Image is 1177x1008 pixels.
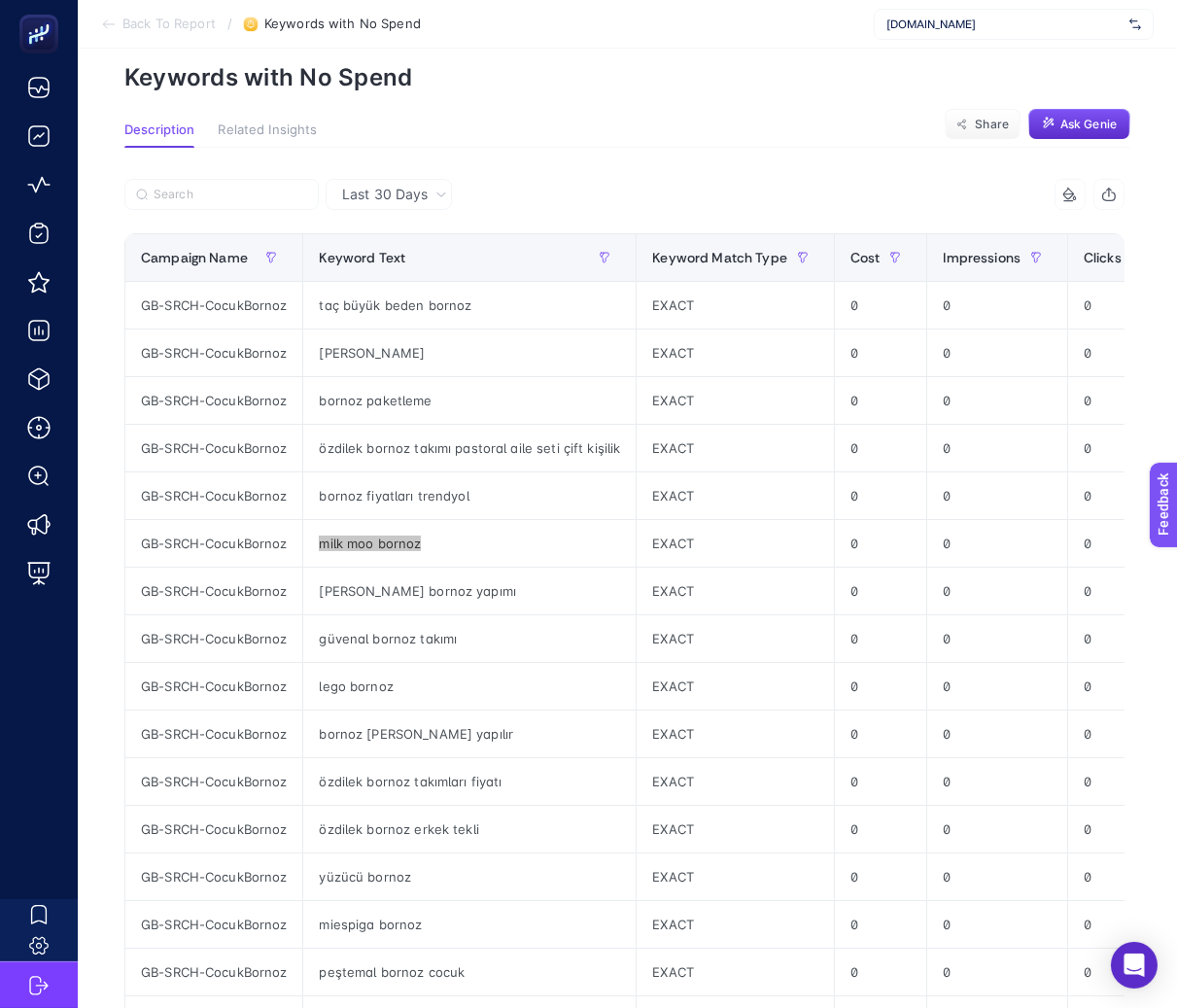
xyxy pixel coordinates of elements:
[125,711,302,757] div: GB-SRCH-CocukBornoz
[975,117,1009,132] span: Share
[943,250,1021,265] span: Impressions
[637,520,834,567] div: EXACT
[303,806,636,852] div: özdilek bornoz erkek tekli
[303,568,636,614] div: [PERSON_NAME] bornoz yapımı
[835,568,927,614] div: 0
[1129,15,1141,34] img: svg%3e
[264,17,421,32] span: Keywords with No Spend
[125,758,302,805] div: GB-SRCH-CocukBornoz
[1068,282,1168,329] div: 0
[1084,250,1122,265] span: Clicks
[303,472,636,519] div: bornoz fiyatları trendyol
[124,63,1130,91] p: Keywords with No Spend
[927,377,1067,424] div: 0
[125,568,302,614] div: GB-SRCH-CocukBornoz
[12,6,74,21] span: Feedback
[303,853,636,900] div: yüzücü bornoz
[1068,758,1168,805] div: 0
[319,250,405,265] span: Keyword Text
[927,520,1067,567] div: 0
[637,901,834,948] div: EXACT
[927,758,1067,805] div: 0
[1068,377,1168,424] div: 0
[637,377,834,424] div: EXACT
[927,806,1067,852] div: 0
[154,188,307,202] input: Search
[637,663,834,710] div: EXACT
[303,425,636,471] div: özdilek bornoz takımı pastoral aile seti çift kişilik
[1068,663,1168,710] div: 0
[945,109,1021,140] button: Share
[124,122,194,148] button: Description
[835,377,927,424] div: 0
[303,330,636,376] div: [PERSON_NAME]
[125,425,302,471] div: GB-SRCH-CocukBornoz
[303,615,636,662] div: güvenal bornoz takımı
[1068,901,1168,948] div: 0
[835,711,927,757] div: 0
[927,472,1067,519] div: 0
[125,663,302,710] div: GB-SRCH-CocukBornoz
[637,853,834,900] div: EXACT
[303,901,636,948] div: miespiga bornoz
[637,949,834,995] div: EXACT
[303,711,636,757] div: bornoz [PERSON_NAME] yapılır
[927,711,1067,757] div: 0
[652,250,787,265] span: Keyword Match Type
[835,758,927,805] div: 0
[1068,711,1168,757] div: 0
[1068,615,1168,662] div: 0
[637,758,834,805] div: EXACT
[125,615,302,662] div: GB-SRCH-CocukBornoz
[122,17,216,32] span: Back To Report
[342,185,428,204] span: Last 30 Days
[125,472,302,519] div: GB-SRCH-CocukBornoz
[141,250,248,265] span: Campaign Name
[927,615,1067,662] div: 0
[835,425,927,471] div: 0
[303,282,636,329] div: taç büyük beden bornoz
[1068,853,1168,900] div: 0
[927,663,1067,710] div: 0
[125,853,302,900] div: GB-SRCH-CocukBornoz
[850,250,881,265] span: Cost
[835,806,927,852] div: 0
[1060,117,1117,132] span: Ask Genie
[637,615,834,662] div: EXACT
[835,472,927,519] div: 0
[835,615,927,662] div: 0
[303,377,636,424] div: bornoz paketleme
[1111,942,1158,989] div: Open Intercom Messenger
[1068,425,1168,471] div: 0
[125,377,302,424] div: GB-SRCH-CocukBornoz
[637,568,834,614] div: EXACT
[1068,330,1168,376] div: 0
[927,425,1067,471] div: 0
[637,282,834,329] div: EXACT
[125,520,302,567] div: GB-SRCH-CocukBornoz
[927,949,1067,995] div: 0
[218,122,317,138] span: Related Insights
[835,520,927,567] div: 0
[835,949,927,995] div: 0
[125,806,302,852] div: GB-SRCH-CocukBornoz
[637,330,834,376] div: EXACT
[835,853,927,900] div: 0
[125,949,302,995] div: GB-SRCH-CocukBornoz
[927,568,1067,614] div: 0
[303,949,636,995] div: peştemal bornoz cocuk
[927,330,1067,376] div: 0
[637,472,834,519] div: EXACT
[927,282,1067,329] div: 0
[124,122,194,138] span: Description
[835,330,927,376] div: 0
[125,282,302,329] div: GB-SRCH-CocukBornoz
[303,758,636,805] div: özdilek bornoz takımları fiyatı
[218,122,317,148] button: Related Insights
[1068,520,1168,567] div: 0
[637,806,834,852] div: EXACT
[303,663,636,710] div: lego bornoz
[1068,806,1168,852] div: 0
[227,16,232,31] span: /
[1068,568,1168,614] div: 0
